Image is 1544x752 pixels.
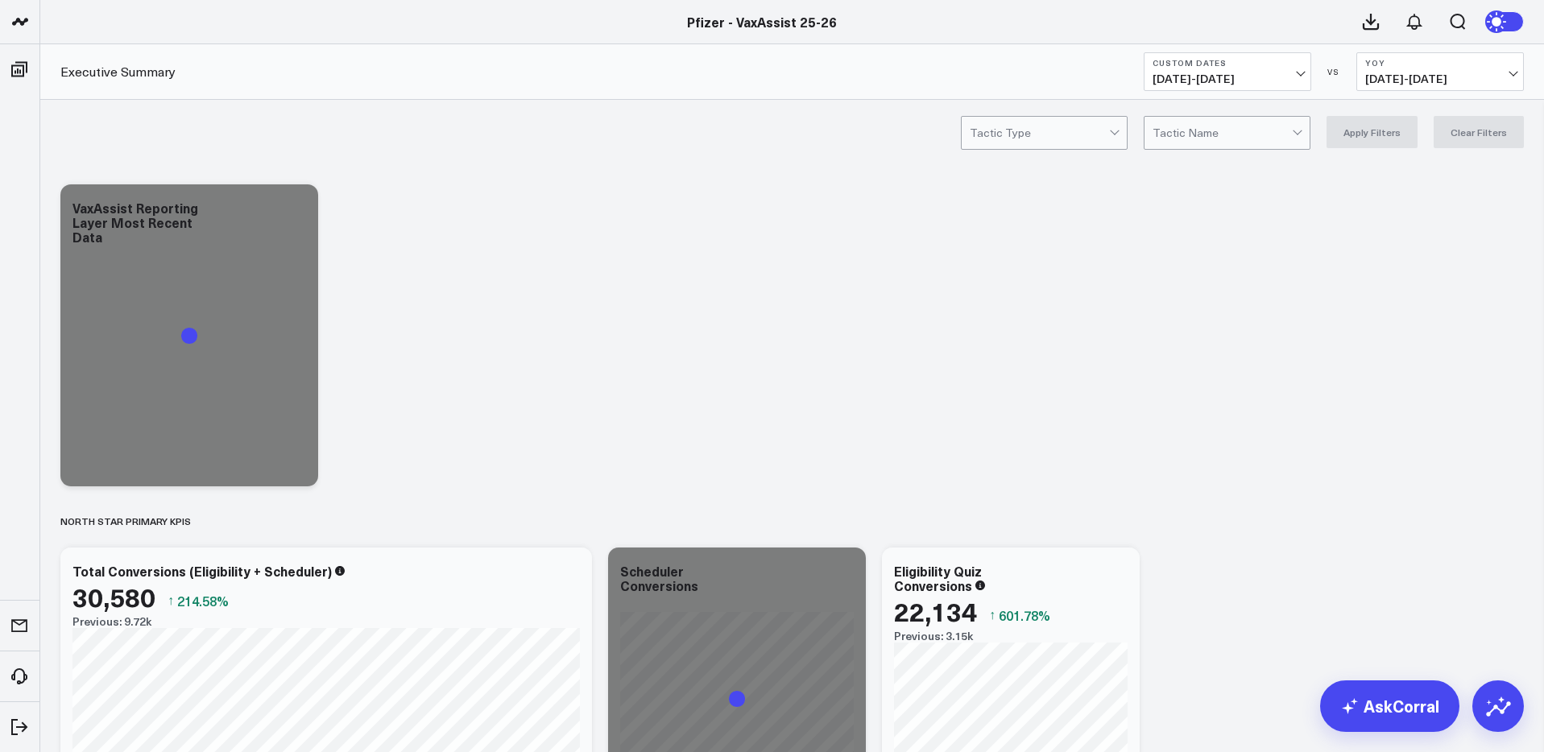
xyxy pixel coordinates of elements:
div: VS [1319,67,1348,76]
a: Executive Summary [60,63,176,81]
div: VaxAssist Reporting Layer Most Recent Data [72,199,198,246]
span: [DATE] - [DATE] [1365,72,1515,85]
button: YoY[DATE]-[DATE] [1356,52,1524,91]
span: ↑ [989,605,996,626]
button: Apply Filters [1327,116,1418,148]
a: Pfizer - VaxAssist 25-26 [687,13,837,31]
div: North Star Primary KPIs [60,502,191,539]
span: ↑ [168,590,174,611]
span: 601.78% [999,606,1050,624]
div: Scheduler Conversions [620,562,698,594]
b: YoY [1365,58,1515,68]
div: Previous: 3.15k [894,630,1128,643]
div: 22,134 [894,597,977,626]
div: Eligibility Quiz Conversions [894,562,982,594]
div: 30,580 [72,582,155,611]
button: Clear Filters [1434,116,1524,148]
span: [DATE] - [DATE] [1153,72,1302,85]
div: Previous: 9.72k [72,615,580,628]
span: 214.58% [177,592,229,609]
b: Custom Dates [1153,58,1302,68]
a: AskCorral [1320,680,1459,732]
button: Custom Dates[DATE]-[DATE] [1144,52,1311,91]
div: Total Conversions (Eligibility + Scheduler) [72,562,332,580]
